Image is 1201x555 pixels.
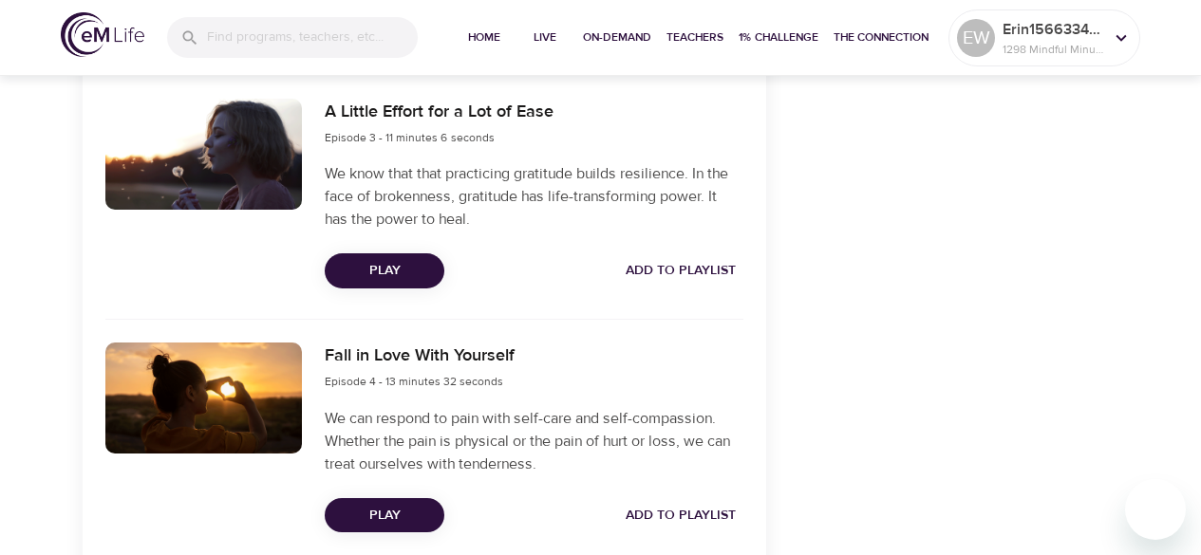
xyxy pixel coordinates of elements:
[739,28,818,47] span: 1% Challenge
[325,99,554,126] h6: A Little Effort for a Lot of Ease
[325,498,444,533] button: Play
[325,253,444,288] button: Play
[618,253,743,288] button: Add to Playlist
[340,504,429,527] span: Play
[618,498,743,533] button: Add to Playlist
[1003,41,1103,58] p: 1298 Mindful Minutes
[461,28,507,47] span: Home
[207,17,418,58] input: Find programs, teachers, etc...
[522,28,568,47] span: Live
[626,504,736,527] span: Add to Playlist
[834,28,929,47] span: The Connection
[340,259,429,283] span: Play
[1003,18,1103,41] p: Erin1566334765
[325,130,495,145] span: Episode 3 - 11 minutes 6 seconds
[325,407,742,475] p: We can respond to pain with self-care and self-compassion. Whether the pain is physical or the pa...
[626,259,736,283] span: Add to Playlist
[325,342,515,370] h6: Fall in Love With Yourself
[325,374,503,389] span: Episode 4 - 13 minutes 32 seconds
[666,28,723,47] span: Teachers
[61,12,144,57] img: logo
[325,162,742,231] p: We know that that practicing gratitude builds resilience. In the face of brokenness, gratitude ha...
[957,19,995,57] div: EW
[583,28,651,47] span: On-Demand
[1125,479,1186,540] iframe: Button to launch messaging window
